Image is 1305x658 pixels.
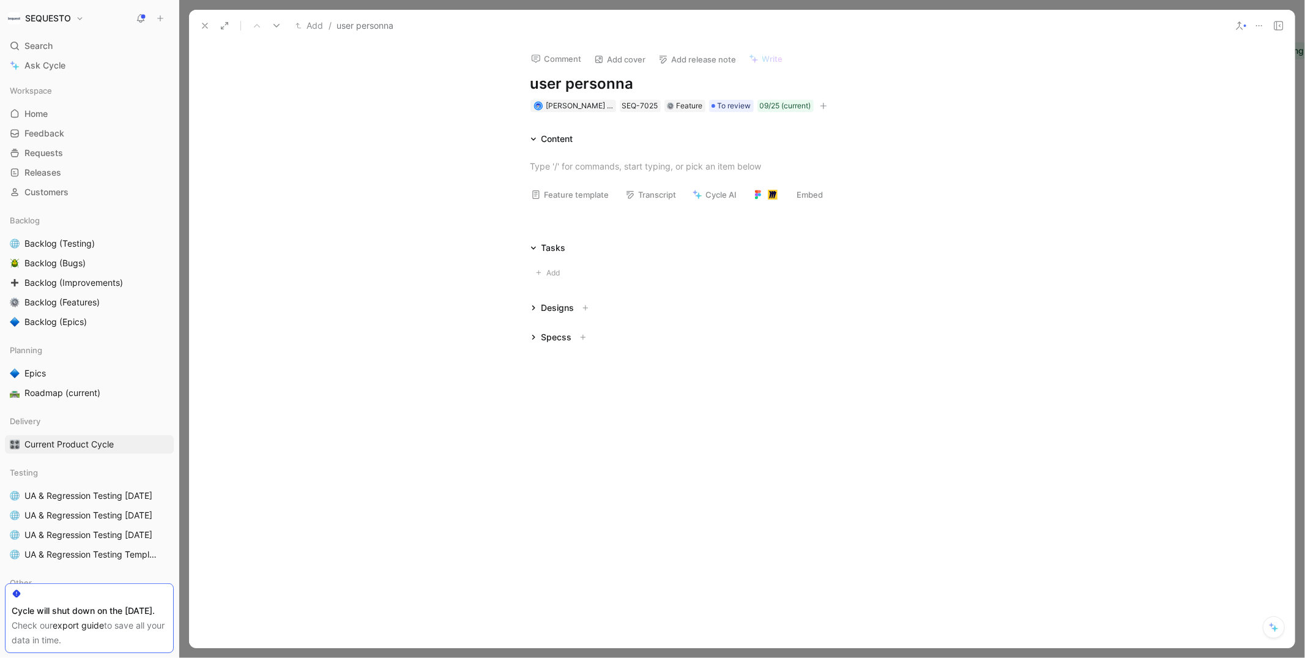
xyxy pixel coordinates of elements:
div: Specss [541,330,572,345]
span: Releases [24,166,61,179]
div: Planning🔷Epics🛣️Roadmap (current) [5,341,174,402]
div: To review [709,100,754,112]
img: 🎛️ [10,439,20,449]
span: Search [24,39,53,53]
div: Backlog🌐Backlog (Testing)🪲Backlog (Bugs)➕Backlog (Improvements)⚙️Backlog (Features)🔷Backlog (Epics) [5,211,174,331]
button: Write [743,50,789,67]
div: Workspace [5,81,174,100]
div: Designs [541,301,574,315]
span: UA & Regression Testing [DATE] [24,509,152,522]
button: Feature template [526,186,615,203]
div: Testing [5,463,174,482]
img: ⚙️ [10,297,20,307]
span: Roadmap (current) [24,387,100,399]
span: Backlog [10,214,40,226]
span: Requests [24,147,63,159]
a: Ask Cycle [5,56,174,75]
img: ➕ [10,278,20,288]
div: Content [541,132,573,146]
div: Cycle will shut down on the [DATE]. [12,604,167,618]
span: Testing [10,466,38,479]
span: Other [10,577,32,589]
a: export guide [53,620,104,630]
img: 🛣️ [10,388,20,398]
button: Add release note [653,51,742,68]
span: Backlog (Improvements) [24,277,123,289]
button: 🎛️ [7,437,22,452]
div: Designs [526,301,598,315]
span: Backlog (Bugs) [24,257,86,269]
button: Transcript [620,186,682,203]
button: 🌐 [7,488,22,503]
span: Ask Cycle [24,58,65,73]
a: 🛣️Roadmap (current) [5,384,174,402]
h1: SEQUESTO [25,13,71,24]
span: UA & Regression Testing [DATE] [24,529,152,541]
a: 🌐Backlog (Testing) [5,234,174,253]
div: Check our to save all your data in time. [12,618,167,648]
div: Specss [526,330,595,345]
img: 🌐 [10,510,20,520]
span: Current Product Cycle [24,438,114,451]
img: 🌐 [10,550,20,559]
a: 🌐UA & Regression Testing Template [5,545,174,564]
div: Testing🌐UA & Regression Testing [DATE]🌐UA & Regression Testing [DATE]🌐UA & Regression Testing [DA... [5,463,174,564]
img: 🌐 [10,530,20,540]
button: ➕ [7,275,22,290]
button: 🔷 [7,315,22,329]
button: 🌐 [7,547,22,562]
a: 🌐UA & Regression Testing [DATE] [5,487,174,505]
button: 🌐 [7,528,22,542]
span: Backlog (Features) [24,296,100,308]
span: UA & Regression Testing Template [24,548,157,561]
button: 🪲 [7,256,22,271]
div: Delivery [5,412,174,430]
span: Customers [24,186,69,198]
button: Cycle AI [687,186,743,203]
div: 09/25 (current) [760,100,811,112]
button: 🌐 [7,508,22,523]
a: ➕Backlog (Improvements) [5,274,174,292]
a: 🌐UA & Regression Testing [DATE] [5,506,174,525]
a: 🔷Epics [5,364,174,383]
a: Releases [5,163,174,182]
button: 🔷 [7,366,22,381]
button: Comment [526,50,587,67]
a: 🎛️Current Product Cycle [5,435,174,454]
button: Add [292,18,326,33]
div: SEQ-7025 [622,100,658,112]
button: ⚙️ [7,295,22,310]
div: Backlog [5,211,174,230]
img: 🔷 [10,368,20,378]
a: 🔷Backlog (Epics) [5,313,174,331]
span: Feedback [24,127,64,140]
a: Feedback [5,124,174,143]
div: Other [5,574,174,592]
img: 🌐 [10,491,20,501]
div: ⚙️Feature [664,100,705,112]
span: To review [718,100,751,112]
a: 🪲Backlog (Bugs) [5,254,174,272]
img: avatar [535,103,541,110]
span: Backlog (Epics) [24,316,87,328]
div: Planning [5,341,174,359]
div: Search [5,37,174,55]
span: / [329,18,332,33]
span: Write [762,53,783,64]
img: 🔷 [10,317,20,327]
button: Add cover [589,51,652,68]
h1: user personna [530,74,954,94]
span: Epics [24,367,46,379]
img: ⚙️ [667,102,674,110]
button: Embed [748,186,829,203]
span: [PERSON_NAME] t'Serstevens [546,101,650,110]
a: ⚙️Backlog (Features) [5,293,174,312]
a: Home [5,105,174,123]
div: Delivery🎛️Current Product Cycle [5,412,174,454]
a: 🌐UA & Regression Testing [DATE] [5,526,174,544]
span: UA & Regression Testing [DATE] [24,490,152,502]
span: Delivery [10,415,40,427]
span: Planning [10,344,42,356]
button: 🌐 [7,236,22,251]
span: Home [24,108,48,120]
